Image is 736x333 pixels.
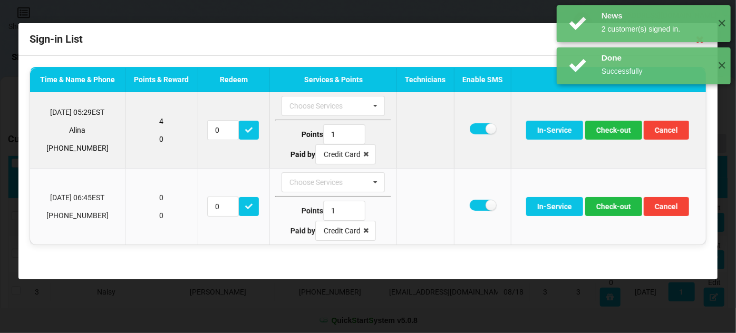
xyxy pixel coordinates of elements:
input: Type Points [323,201,365,221]
th: Points & Reward [125,68,198,93]
div: Credit Card [324,151,361,158]
p: Alina [35,125,120,135]
p: [PHONE_NUMBER] [35,210,120,221]
th: Redeem [198,68,269,93]
div: Successfully [602,66,710,76]
div: Choose Services [287,177,358,189]
th: Services & Points [269,68,396,93]
div: Sign-in List [18,23,718,56]
button: Check-out [585,197,642,216]
b: Points [302,207,323,215]
th: Enable SMS [453,68,510,93]
input: Redeem [207,197,239,217]
b: Paid by [290,150,315,159]
p: [PHONE_NUMBER] [35,143,120,153]
p: [DATE] 06:45 EST [35,192,120,203]
div: 2 customer(s) signed in. [602,24,710,34]
p: 4 [130,116,192,126]
button: In-Service [526,197,583,216]
div: Credit Card [324,227,361,234]
b: Points [302,130,323,139]
div: Done [602,53,710,63]
button: In-Service [526,121,583,140]
div: News [602,11,710,21]
p: 0 [130,134,192,144]
b: Paid by [290,227,315,235]
div: Choose Services [287,100,358,112]
button: Cancel [644,197,689,216]
input: Redeem [207,120,239,140]
p: 0 [130,210,192,221]
th: Time & Name & Phone [30,68,125,93]
p: [DATE] 05:29 EST [35,107,120,117]
th: Technicians [396,68,453,93]
p: 0 [130,192,192,203]
input: Type Points [323,124,365,144]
